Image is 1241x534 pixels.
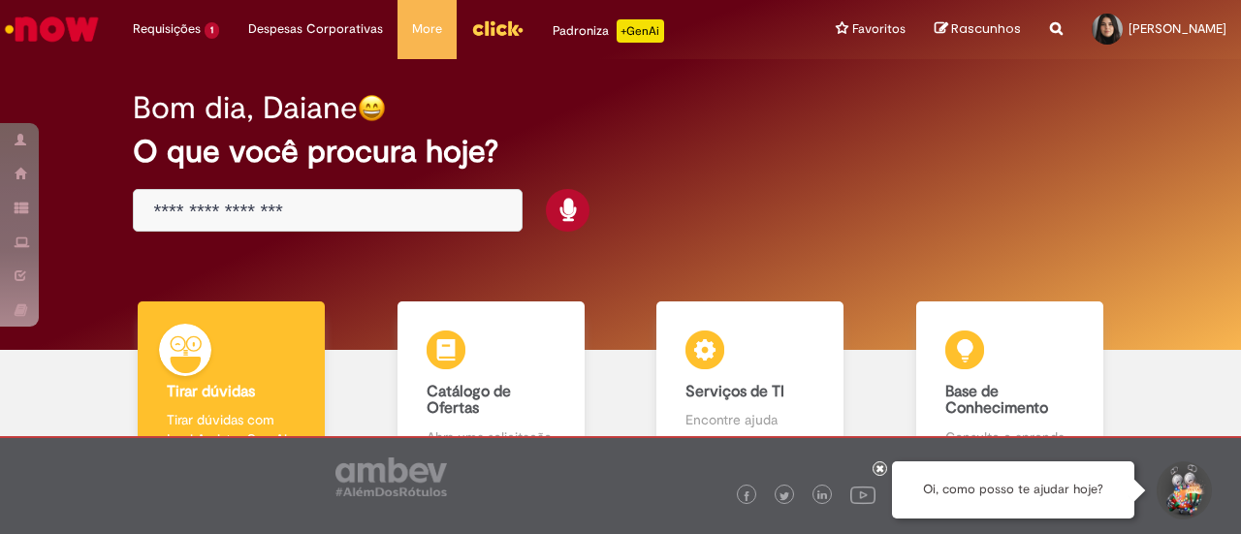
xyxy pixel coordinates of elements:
[617,19,664,43] p: +GenAi
[892,461,1134,518] div: Oi, como posso te ajudar hoje?
[945,382,1048,419] b: Base de Conhecimento
[850,482,875,507] img: logo_footer_youtube.png
[167,382,255,401] b: Tirar dúvidas
[852,19,906,39] span: Favoritos
[935,20,1021,39] a: Rascunhos
[780,491,789,501] img: logo_footer_twitter.png
[427,427,556,447] p: Abra uma solicitação
[2,10,102,48] img: ServiceNow
[335,457,447,496] img: logo_footer_ambev_rotulo_gray.png
[248,19,383,39] span: Despesas Corporativas
[945,427,1074,447] p: Consulte e aprenda
[102,301,362,469] a: Tirar dúvidas Tirar dúvidas com Lupi Assist e Gen Ai
[817,490,827,502] img: logo_footer_linkedin.png
[1154,461,1212,519] button: Iniciar Conversa de Suporte
[471,14,524,43] img: click_logo_yellow_360x200.png
[167,410,296,449] p: Tirar dúvidas com Lupi Assist e Gen Ai
[427,382,511,419] b: Catálogo de Ofertas
[362,301,621,469] a: Catálogo de Ofertas Abra uma solicitação
[553,19,664,43] div: Padroniza
[685,382,784,401] b: Serviços de TI
[133,91,358,125] h2: Bom dia, Daiane
[358,94,386,122] img: happy-face.png
[880,301,1140,469] a: Base de Conhecimento Consulte e aprenda
[133,19,201,39] span: Requisições
[742,491,751,501] img: logo_footer_facebook.png
[951,19,1021,38] span: Rascunhos
[620,301,880,469] a: Serviços de TI Encontre ajuda
[133,135,1107,169] h2: O que você procura hoje?
[412,19,442,39] span: More
[205,22,219,39] span: 1
[685,410,814,429] p: Encontre ajuda
[1129,20,1226,37] span: [PERSON_NAME]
